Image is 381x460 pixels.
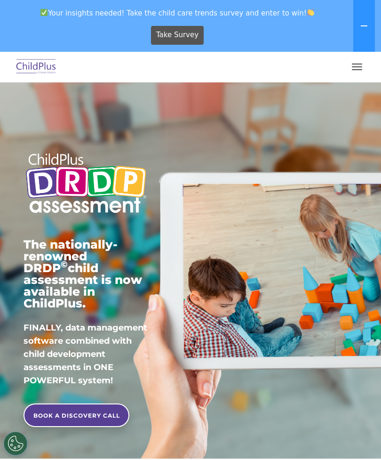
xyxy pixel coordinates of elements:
a: BOOK A DISCOVERY CALL [24,404,129,427]
a: Take Survey [151,26,204,45]
span: Take Survey [156,27,198,43]
sup: © [61,259,68,270]
button: Cookies Settings [4,432,27,455]
img: Copyright - DRDP Logo Light [24,146,149,222]
img: ✅ [40,9,48,16]
span: FINALLY, data management software combined with child development assessments in ONE POWERFUL sys... [24,323,147,386]
img: 👏 [307,9,314,16]
img: ChildPlus by Procare Solutions [14,56,58,78]
span: The nationally-renowned DRDP child assessment is now available in ChildPlus. [24,237,142,310]
span: Your insights needed! Take the child care trends survey and enter to win! [4,4,351,22]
